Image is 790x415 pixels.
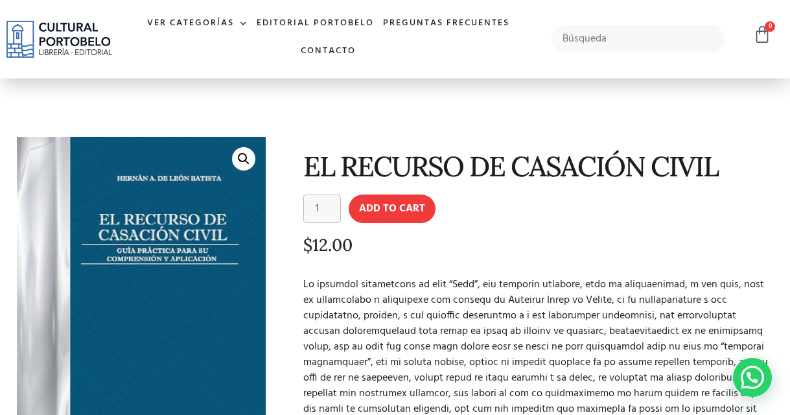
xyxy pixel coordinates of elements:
input: Búsqueda [552,25,725,53]
a: Preguntas frecuentes [378,10,514,38]
a: Editorial Portobelo [252,10,378,38]
span: 0 [765,21,775,32]
span: $ [303,234,312,255]
button: Add to cart [349,195,436,223]
a: 0 [753,25,771,44]
a: Ver Categorías [143,10,252,38]
input: Product quantity [303,195,341,223]
a: Contacto [296,38,360,65]
bdi: 12.00 [303,234,353,255]
h1: EL RECURSO DE CASACIÓN CIVIL [303,151,769,182]
a: 🔍 [232,147,255,171]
